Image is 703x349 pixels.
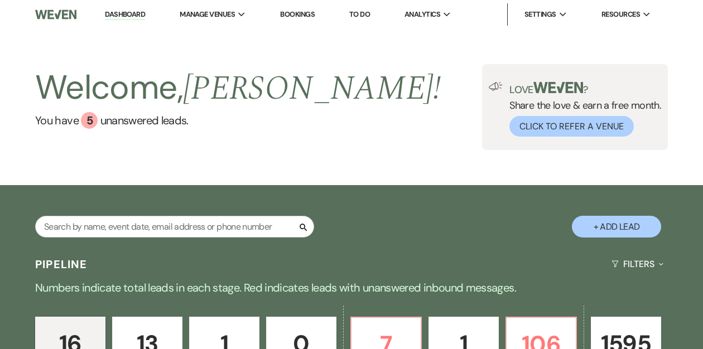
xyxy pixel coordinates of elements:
[524,9,556,20] span: Settings
[489,82,503,91] img: loud-speaker-illustration.svg
[533,82,583,93] img: weven-logo-green.svg
[35,256,88,272] h3: Pipeline
[607,249,668,279] button: Filters
[601,9,640,20] span: Resources
[280,9,315,19] a: Bookings
[105,9,145,20] a: Dashboard
[81,112,98,129] div: 5
[35,216,314,237] input: Search by name, event date, email address or phone number
[509,116,634,137] button: Click to Refer a Venue
[35,3,76,26] img: Weven Logo
[509,82,661,95] p: Love ?
[572,216,661,237] button: + Add Lead
[180,9,235,20] span: Manage Venues
[503,82,661,137] div: Share the love & earn a free month.
[349,9,370,19] a: To Do
[35,112,441,129] a: You have 5 unanswered leads.
[35,64,441,112] h2: Welcome,
[183,63,441,114] span: [PERSON_NAME] !
[405,9,440,20] span: Analytics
